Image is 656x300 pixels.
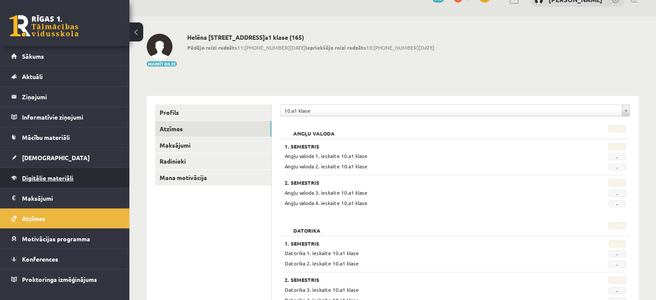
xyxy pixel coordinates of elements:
a: Profils [155,104,271,120]
span: 10.a1 klase [284,105,618,116]
span: - [609,200,626,207]
button: Mainīt bildi [147,61,177,66]
a: Mana motivācija [155,170,271,186]
span: - [609,153,626,160]
span: Atzīmes [22,215,45,222]
span: Mācību materiāli [22,133,70,141]
h3: 2. Semestris [285,180,567,186]
a: Mācību materiāli [11,127,119,147]
span: Digitālie materiāli [22,174,73,182]
span: Angļu valoda 1. ieskaite 10.a1 klase [285,152,367,159]
legend: Maksājumi [22,188,119,208]
legend: Ziņojumi [22,87,119,107]
legend: Informatīvie ziņojumi [22,107,119,127]
h2: Helēna [STREET_ADDRESS]a1 klase (165) [187,34,434,41]
a: Maksājumi [11,188,119,208]
span: Proktoringa izmēģinājums [22,275,97,283]
span: - [609,250,626,257]
a: Atzīmes [155,121,271,137]
span: - [609,164,626,171]
span: - [609,261,626,268]
span: Datorika 3. ieskaite 10.a1 klase [285,286,359,293]
span: - [609,190,626,197]
a: Informatīvie ziņojumi [11,107,119,127]
a: 10.a1 klase [281,105,630,116]
a: [DEMOGRAPHIC_DATA] [11,148,119,167]
a: Sākums [11,46,119,66]
a: Konferences [11,249,119,269]
span: [DEMOGRAPHIC_DATA] [22,154,90,161]
span: Konferences [22,255,58,263]
span: Datorika 1. ieskaite 10.a1 klase [285,249,359,256]
span: Angļu valoda 3. ieskaite 10.a1 klase [285,189,367,196]
b: Pēdējo reizi redzēts [187,44,237,51]
h2: Angļu valoda [285,125,343,134]
a: Radinieki [155,153,271,169]
span: Sākums [22,52,44,60]
span: Aktuāli [22,73,43,80]
span: - [609,287,626,294]
h2: Datorika [285,222,329,231]
a: Motivācijas programma [11,229,119,249]
span: Datorika 2. ieskaite 10.a1 klase [285,260,359,267]
span: Angļu valoda 2. ieskaite 10.a1 klase [285,163,367,170]
a: Maksājumi [155,137,271,153]
b: Iepriekšējo reizi redzēts [305,44,366,51]
a: Atzīmes [11,208,119,228]
span: 11:[PHONE_NUMBER][DATE] 18:[PHONE_NUMBER][DATE] [187,44,434,51]
h3: 1. Semestris [285,143,567,149]
img: Helēna Tīna Dubrovska [147,34,173,60]
a: Proktoringa izmēģinājums [11,269,119,289]
span: Motivācijas programma [22,235,90,243]
a: Aktuāli [11,66,119,86]
a: Rīgas 1. Tālmācības vidusskola [9,15,78,37]
h3: 1. Semestris [285,240,567,246]
a: Ziņojumi [11,87,119,107]
a: Digitālie materiāli [11,168,119,188]
span: Angļu valoda 4. ieskaite 10.a1 klase [285,199,367,206]
h3: 2. Semestris [285,277,567,283]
